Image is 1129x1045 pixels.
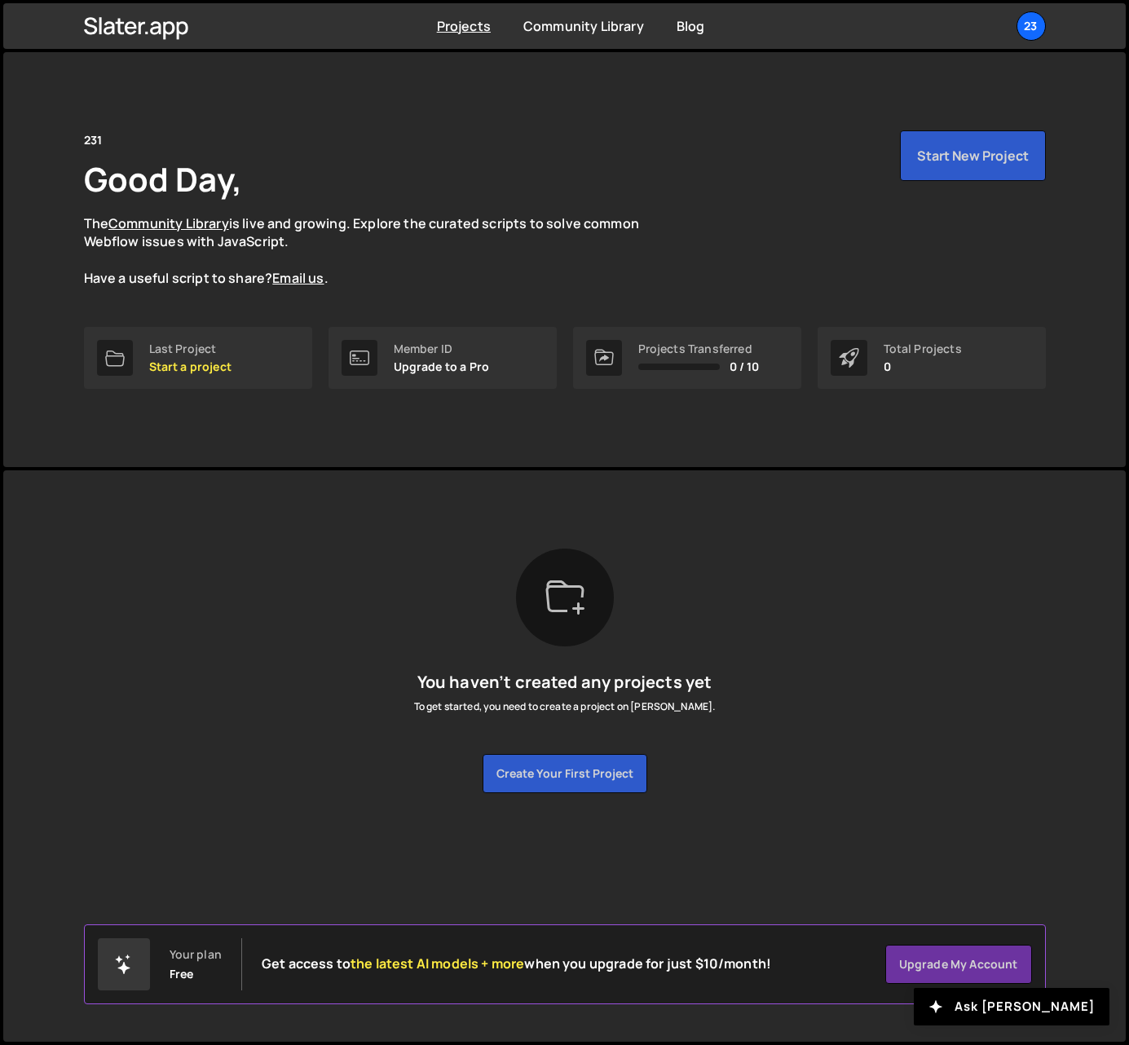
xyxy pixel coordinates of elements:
div: Member ID [394,342,490,355]
p: 0 [884,360,962,373]
div: Projects Transferred [638,342,760,355]
div: 231 [84,130,102,150]
a: Blog [677,17,705,35]
h5: You haven’t created any projects yet [414,672,716,692]
p: The is live and growing. Explore the curated scripts to solve common Webflow issues with JavaScri... [84,214,671,288]
a: Community Library [108,214,229,232]
h1: Good Day, [84,157,242,201]
a: Last Project Start a project [84,327,312,389]
a: Projects [437,17,491,35]
h2: Get access to when you upgrade for just $10/month! [262,956,771,972]
p: Upgrade to a Pro [394,360,490,373]
a: Upgrade my account [885,945,1032,984]
span: the latest AI models + more [351,955,524,972]
button: Ask [PERSON_NAME] [914,988,1109,1025]
p: Start a project [149,360,232,373]
div: Total Projects [884,342,962,355]
span: 0 / 10 [730,360,760,373]
p: To get started, you need to create a project on [PERSON_NAME]. [414,699,716,715]
button: Start New Project [900,130,1046,181]
a: Email us [272,269,324,287]
button: Create your first project [483,754,647,793]
div: Last Project [149,342,232,355]
a: Community Library [523,17,644,35]
div: Free [170,968,194,981]
div: Your plan [170,948,222,961]
a: 23 [1017,11,1046,41]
